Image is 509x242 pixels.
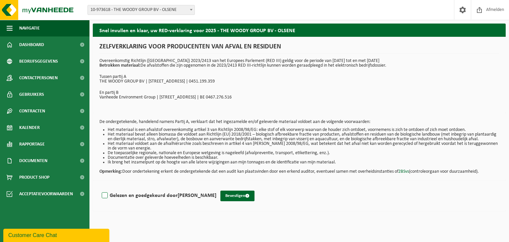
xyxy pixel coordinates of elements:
p: Vanheede Environment Group | [STREET_ADDRESS] | BE 0467.276.516 [99,95,499,100]
span: Rapportage [19,136,45,152]
a: 2BSvs [398,169,409,174]
span: Navigatie [19,20,40,36]
label: Gelezen en goedgekeurd door [100,191,216,201]
li: Documentatie over geleverde hoeveelheden is beschikbaar. [108,155,499,160]
span: Gebruikers [19,86,44,103]
strong: [PERSON_NAME] [178,193,216,198]
span: 10-973618 - THE WOODY GROUP BV - OLSENE [88,5,195,15]
p: Overeenkomstig Richtlijn ([GEOGRAPHIC_DATA]) 2023/2413 van het Europees Parlement (RED III) geldi... [99,59,499,68]
h2: Snel invullen en klaar, uw RED-verklaring voor 2025 - THE WOODY GROUP BV - OLSENE [93,24,506,36]
li: De toepasselijke regionale, nationale en Europese wetgeving is nageleefd (afvalpreventie, transpo... [108,151,499,155]
li: Het materiaal bevat alleen biomassa die voldoet aan Richtlijn (EU) 2018/2001 – biologisch afbreek... [108,132,499,142]
span: Contactpersonen [19,70,58,86]
span: Kalender [19,119,40,136]
p: Door ondertekening erkent de ondergetekende dat een audit kan plaatsvinden door een erkend audito... [99,165,499,174]
strong: Opmerking: [99,169,122,174]
span: Contracten [19,103,45,119]
p: En partij B [99,91,499,95]
li: Het materiaal is een afvalstof overeenkomstig artikel 3 van Richtlijn 2008/98/EG: elke stof of el... [108,128,499,132]
span: Acceptatievoorwaarden [19,186,73,202]
iframe: chat widget [3,227,111,242]
p: Tussen partij A [99,75,499,79]
p: De ondergetekende, handelend namens Partij A, verklaart dat het ingezamelde en/of geleverde mater... [99,120,499,124]
span: Documenten [19,152,47,169]
li: Ik breng het inzamelpunt op de hoogte van alle latere wijzigingen aan mijn tonnages en de identif... [108,160,499,165]
span: Dashboard [19,36,44,53]
strong: Betrokken materiaal: [99,63,141,68]
h1: ZELFVERKLARING VOOR PRODUCENTEN VAN AFVAL EN RESIDUEN [99,43,499,54]
span: Product Shop [19,169,49,186]
p: THE WOODY GROUP BV | [STREET_ADDRESS] | 0451.199.359 [99,79,499,84]
button: Bevestigen [220,191,254,201]
span: Bedrijfsgegevens [19,53,58,70]
li: Het materiaal voldoet aan de afvalhiërarchie zoals beschreven in artikel 4 van [PERSON_NAME] 2008... [108,142,499,151]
